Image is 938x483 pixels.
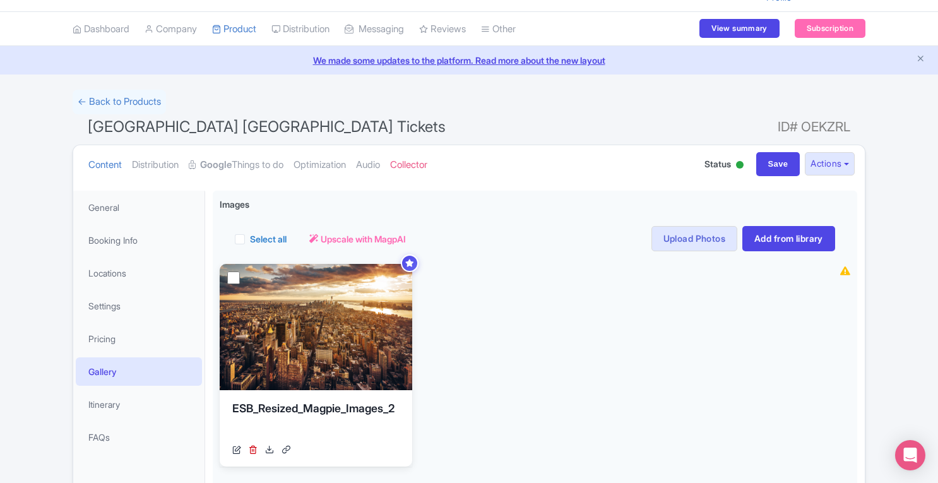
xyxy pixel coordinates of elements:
[189,145,283,185] a: GoogleThings to do
[145,12,197,47] a: Company
[271,12,329,47] a: Distribution
[132,145,179,185] a: Distribution
[895,440,925,470] div: Open Intercom Messenger
[76,390,202,419] a: Itinerary
[200,158,232,172] strong: Google
[699,19,779,38] a: View summary
[76,423,202,451] a: FAQs
[419,12,466,47] a: Reviews
[212,12,256,47] a: Product
[390,145,427,185] a: Collector
[76,193,202,222] a: General
[250,232,287,246] label: Select all
[8,54,930,67] a: We made some updates to the platform. Read more about the new layout
[805,152,855,176] button: Actions
[73,90,166,114] a: ← Back to Products
[88,117,446,136] span: [GEOGRAPHIC_DATA] [GEOGRAPHIC_DATA] Tickets
[321,232,406,246] span: Upscale with MagpAI
[651,226,737,251] a: Upload Photos
[742,226,835,251] a: Add from library
[76,226,202,254] a: Booking Info
[76,325,202,353] a: Pricing
[345,12,404,47] a: Messaging
[481,12,516,47] a: Other
[76,259,202,287] a: Locations
[220,198,249,211] span: Images
[76,357,202,386] a: Gallery
[704,157,731,170] span: Status
[294,145,346,185] a: Optimization
[916,52,925,67] button: Close announcement
[309,232,406,246] a: Upscale with MagpAI
[356,145,380,185] a: Audio
[76,292,202,320] a: Settings
[756,152,800,176] input: Save
[73,12,129,47] a: Dashboard
[795,19,865,38] a: Subscription
[232,400,400,438] div: ESB_Resized_Magpie_Images_2
[733,156,746,176] div: Active
[778,114,850,140] span: ID# OEKZRL
[88,145,122,185] a: Content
